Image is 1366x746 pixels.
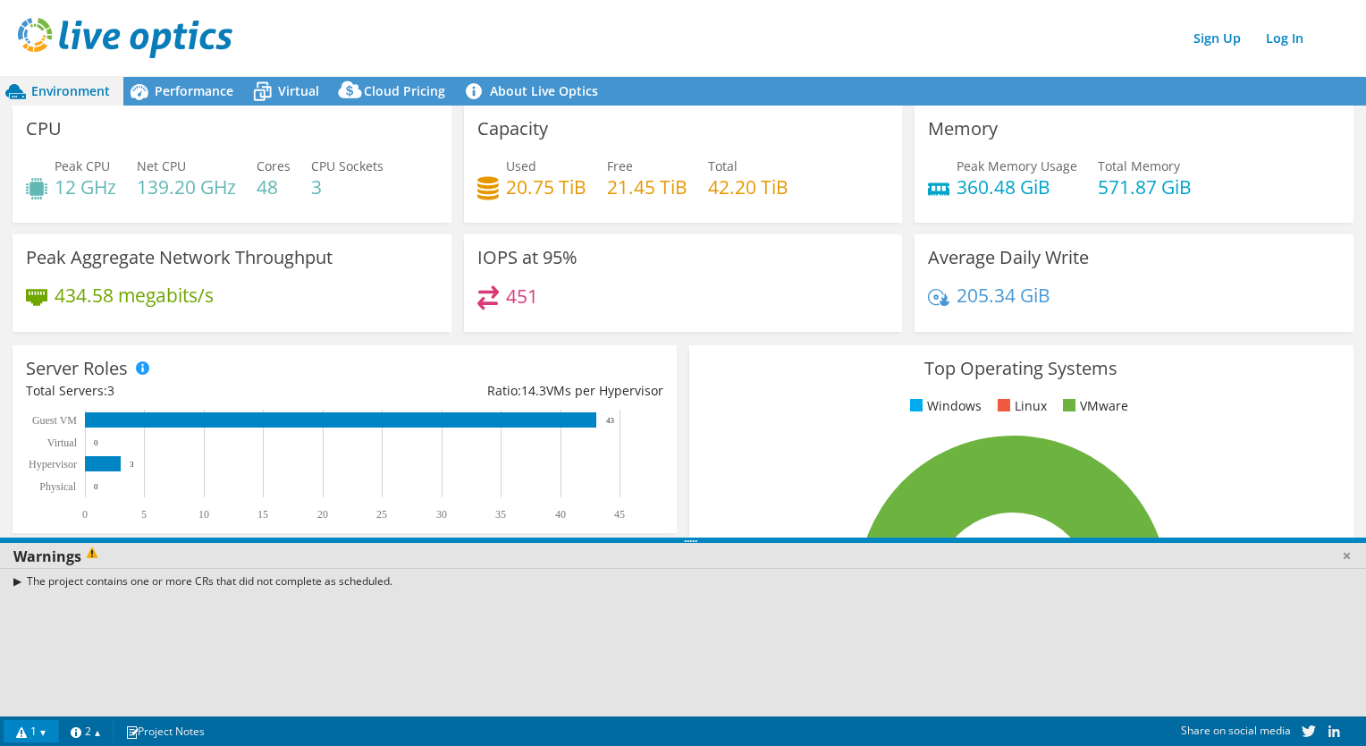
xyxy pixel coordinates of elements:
[26,248,333,267] h3: Peak Aggregate Network Throughput
[311,157,384,174] span: CPU Sockets
[957,285,1050,305] h4: 205.34 GiB
[257,177,291,197] h4: 48
[113,720,217,742] a: Project Notes
[708,177,788,197] h4: 42.20 TiB
[376,508,387,521] text: 25
[436,508,447,521] text: 30
[317,508,328,521] text: 20
[58,720,114,742] a: 2
[198,508,209,521] text: 10
[141,508,147,521] text: 5
[107,382,114,399] span: 3
[344,381,662,401] div: Ratio: VMs per Hypervisor
[137,157,186,174] span: Net CPU
[1257,25,1312,51] a: Log In
[94,482,98,491] text: 0
[55,177,116,197] h4: 12 GHz
[1098,177,1192,197] h4: 571.87 GiB
[31,82,110,99] span: Environment
[26,119,62,139] h3: CPU
[137,177,236,197] h4: 139.20 GHz
[4,720,59,742] a: 1
[703,359,1340,378] h3: Top Operating Systems
[26,381,344,401] div: Total Servers:
[993,396,1047,416] li: Linux
[957,177,1077,197] h4: 360.48 GiB
[477,119,548,139] h3: Capacity
[521,382,546,399] span: 14.3
[506,177,586,197] h4: 20.75 TiB
[606,416,615,425] text: 43
[607,177,687,197] h4: 21.45 TiB
[506,157,536,174] span: Used
[26,359,128,378] h3: Server Roles
[906,396,982,416] li: Windows
[1185,25,1250,51] a: Sign Up
[257,157,291,174] span: Cores
[459,77,611,106] a: About Live Optics
[311,177,384,197] h4: 3
[130,460,134,469] text: 3
[614,508,625,521] text: 45
[29,458,77,470] text: Hypervisor
[708,157,738,174] span: Total
[506,286,538,306] h4: 451
[94,438,98,447] text: 0
[278,82,319,99] span: Virtual
[607,157,633,174] span: Free
[928,248,1089,267] h3: Average Daily Write
[928,119,998,139] h3: Memory
[1058,396,1128,416] li: VMware
[32,414,77,427] text: Guest VM
[39,480,76,493] text: Physical
[55,157,110,174] span: Peak CPU
[47,437,78,449] text: Virtual
[155,82,233,99] span: Performance
[18,18,232,58] img: live_optics_svg.svg
[957,157,1077,174] span: Peak Memory Usage
[555,508,566,521] text: 40
[477,248,578,267] h3: IOPS at 95%
[495,508,506,521] text: 35
[1098,157,1180,174] span: Total Memory
[82,508,88,521] text: 0
[364,82,445,99] span: Cloud Pricing
[55,285,214,305] h4: 434.58 megabits/s
[257,508,268,521] text: 15
[1181,723,1291,738] span: Share on social media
